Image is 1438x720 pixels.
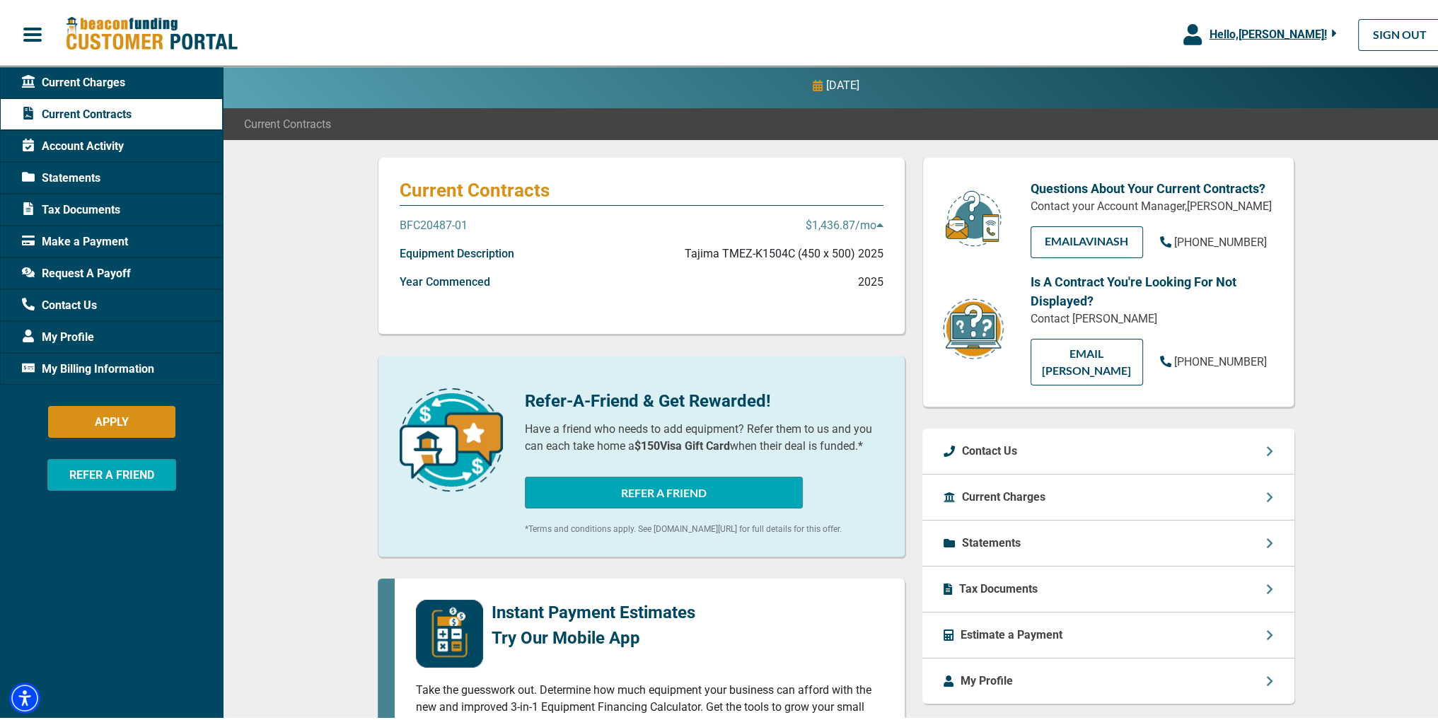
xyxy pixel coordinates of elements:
[941,294,1005,359] img: contract-icon.png
[858,271,883,288] p: 2025
[941,187,1005,245] img: customer-service.png
[400,243,514,260] p: Equipment Description
[22,167,100,184] span: Statements
[962,440,1017,457] p: Contact Us
[1160,231,1267,248] a: [PHONE_NUMBER]
[9,680,40,711] div: Accessibility Menu
[1160,351,1267,368] a: [PHONE_NUMBER]
[961,670,1013,687] p: My Profile
[1031,269,1272,308] p: Is A Contract You're Looking For Not Displayed?
[416,597,483,665] img: mobile-app-logo.png
[22,294,97,311] span: Contact Us
[1031,308,1272,325] p: Contact [PERSON_NAME]
[492,597,695,622] p: Instant Payment Estimates
[22,199,120,216] span: Tax Documents
[22,231,128,248] span: Make a Payment
[1031,336,1143,383] a: EMAIL [PERSON_NAME]
[22,71,125,88] span: Current Charges
[1031,223,1143,255] a: EMAILAvinash
[525,385,883,411] p: Refer-A-Friend & Get Rewarded!
[65,13,238,50] img: Beacon Funding Customer Portal Logo
[962,532,1021,549] p: Statements
[685,243,883,260] p: Tajima TMEZ-K1504C (450 x 500) 2025
[961,624,1062,641] p: Estimate a Payment
[22,135,124,152] span: Account Activity
[1031,176,1272,195] p: Questions About Your Current Contracts?
[400,385,503,489] img: refer-a-friend-icon.png
[959,578,1038,595] p: Tax Documents
[400,176,883,199] p: Current Contracts
[48,403,175,435] button: APPLY
[400,271,490,288] p: Year Commenced
[1174,352,1267,366] span: [PHONE_NUMBER]
[22,326,94,343] span: My Profile
[962,486,1045,503] p: Current Charges
[525,474,803,506] button: REFER A FRIEND
[826,74,859,91] p: [DATE]
[525,418,883,452] p: Have a friend who needs to add equipment? Refer them to us and you can each take home a when thei...
[47,456,176,488] button: REFER A FRIEND
[492,622,695,648] p: Try Our Mobile App
[1174,233,1267,246] span: [PHONE_NUMBER]
[525,520,883,533] p: *Terms and conditions apply. See [DOMAIN_NAME][URL] for full details for this offer.
[22,262,131,279] span: Request A Payoff
[22,103,132,120] span: Current Contracts
[634,436,730,450] b: $150 Visa Gift Card
[22,358,154,375] span: My Billing Information
[806,214,883,231] p: $1,436.87 /mo
[1031,195,1272,212] p: Contact your Account Manager, [PERSON_NAME]
[400,214,468,231] p: BFC20487-01
[244,113,331,130] span: Current Contracts
[1209,25,1326,38] span: Hello, [PERSON_NAME] !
